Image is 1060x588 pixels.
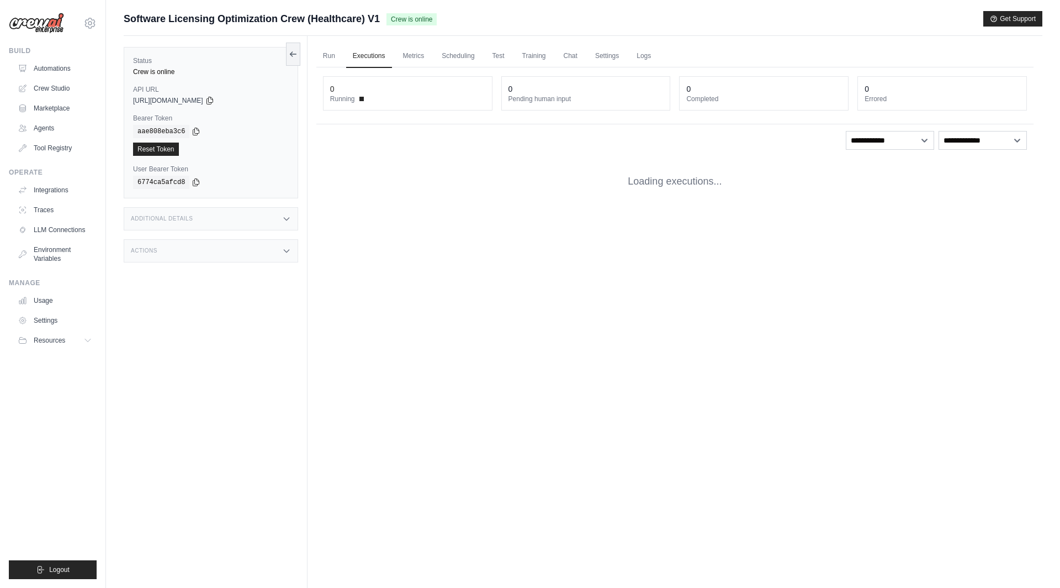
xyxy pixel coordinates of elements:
dt: Pending human input [508,95,664,103]
div: 0 [508,83,513,95]
button: Get Support [983,11,1042,27]
span: Running [330,95,355,103]
a: Environment Variables [13,241,97,267]
a: Training [516,45,553,68]
label: Status [133,56,289,65]
a: Usage [13,292,97,309]
a: LLM Connections [13,221,97,239]
a: Automations [13,60,97,77]
code: 6774ca5afcd8 [133,176,189,189]
img: Logo [9,13,64,34]
a: Tool Registry [13,139,97,157]
div: 0 [865,83,869,95]
code: aae808eba3c6 [133,125,189,138]
a: Scheduling [435,45,481,68]
div: Loading executions... [316,156,1033,207]
a: Chat [557,45,584,68]
dt: Completed [686,95,841,103]
a: Reset Token [133,143,179,156]
a: Executions [346,45,392,68]
a: Traces [13,201,97,219]
span: Software Licensing Optimization Crew (Healthcare) V1 [124,11,380,27]
button: Logout [9,560,97,579]
dt: Errored [865,95,1020,103]
a: Run [316,45,342,68]
a: Integrations [13,181,97,199]
div: Crew is online [133,67,289,76]
button: Resources [13,332,97,349]
div: Operate [9,168,97,177]
a: Settings [589,45,626,68]
div: Manage [9,279,97,287]
a: Agents [13,119,97,137]
span: Crew is online [386,13,437,25]
h3: Actions [131,248,157,254]
a: Test [486,45,511,68]
label: API URL [133,85,289,94]
div: Build [9,46,97,55]
a: Crew Studio [13,80,97,97]
a: Logs [630,45,658,68]
label: Bearer Token [133,114,289,123]
span: Logout [49,565,70,574]
a: Metrics [396,45,431,68]
span: Resources [34,336,65,345]
span: [URL][DOMAIN_NAME] [133,96,203,105]
a: Settings [13,312,97,329]
div: 0 [686,83,691,95]
h3: Additional Details [131,216,193,222]
label: User Bearer Token [133,165,289,174]
a: Marketplace [13,99,97,117]
div: 0 [330,83,335,95]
